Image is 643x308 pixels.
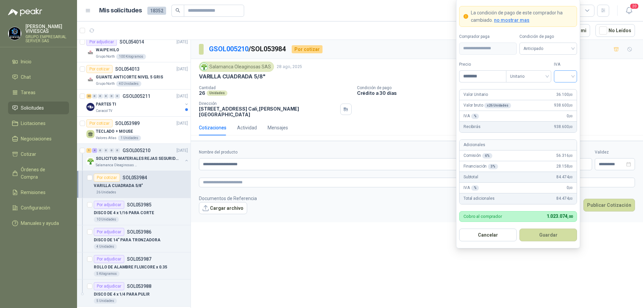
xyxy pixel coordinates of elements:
a: 1 4 0 0 0 0 GSOL005210[DATE] Company LogoSOLICITUD MATERIALES REJAS SEGURIDAD - OFICINASalamanca ... [86,146,189,168]
div: Por adjudicar [94,255,124,263]
p: IVA [463,185,479,191]
span: 938.600 [554,124,573,130]
a: Cotizar [8,148,69,161]
span: Inicio [21,58,31,65]
p: [PERSON_NAME] VIVIESCAS [25,24,69,34]
img: Company Logo [86,103,94,111]
p: SOL053984 [123,175,147,180]
label: Validez [595,149,635,156]
div: 0 [103,148,109,153]
div: Por cotizar [86,65,113,73]
div: 5 Kilogramos [94,271,120,276]
div: 3 % [488,164,498,169]
p: SOLICITUD MATERIALES REJAS SEGURIDAD - OFICINA [96,156,179,162]
p: Adicionales [463,142,485,148]
span: Negociaciones [21,135,52,142]
a: 23 0 0 0 0 0 GSOL005211[DATE] Company LogoPARTES TICaracol TV [86,92,189,114]
span: Licitaciones [21,120,46,127]
div: 0 [109,94,114,99]
p: 28 ago, 2025 [277,64,302,70]
button: Publicar Cotización [583,199,635,211]
label: Nombre del producto [199,149,499,156]
div: 10 Unidades [94,217,119,222]
p: Valores Atlas [96,135,117,141]
img: Company Logo [200,63,208,70]
img: Company Logo [8,27,21,40]
span: 18352 [147,7,166,15]
div: 0 [109,148,114,153]
label: Condición de pago [519,34,577,40]
img: Company Logo [86,157,94,165]
p: [DATE] [176,66,188,72]
p: / SOL053984 [209,44,286,54]
button: Guardar [519,229,577,241]
span: 36.100 [556,91,573,98]
span: ,00 [569,104,573,107]
a: Por adjudicarSOL053988DISCO DE 4 x 1/4 PARA PULIR5 Unidades [77,280,191,307]
p: [DATE] [176,93,188,100]
p: Salamanca Oleaginosas SAS [96,163,138,168]
div: x 26 Unidades [484,103,511,108]
p: Grupo North [96,54,115,59]
div: Por adjudicar [94,228,124,236]
div: 4 Unidades [94,244,117,249]
p: SOL053989 [115,121,140,126]
span: 84.474 [556,174,573,180]
p: Financiación [463,163,498,170]
a: Por adjudicarSOL054014[DATE] Company LogoWAIPE HILOGrupo North100 Kilogramos [77,35,191,62]
p: Dirección [199,101,338,106]
div: Mensajes [268,124,288,131]
span: ,00 [569,93,573,97]
p: [DATE] [176,147,188,154]
span: ,00 [569,154,573,158]
div: 0 [98,148,103,153]
span: ,00 [569,165,573,168]
p: SOL053988 [127,284,151,289]
div: 40 Unidades [116,81,141,86]
a: Manuales y ayuda [8,217,69,230]
p: SOL053986 [127,230,151,234]
div: Unidades [207,90,227,96]
a: Negociaciones [8,132,69,145]
p: La condición de pago de este comprador ha cambiado. [471,9,573,24]
span: ,00 [569,197,573,200]
p: Comisión [463,152,492,159]
span: 56.316 [556,152,573,159]
span: Cotizar [21,150,36,158]
span: Manuales y ayuda [21,220,59,227]
div: Por adjudicar [86,38,117,46]
p: Total adicionales [463,195,495,202]
div: 6 % [482,153,492,159]
p: ROLLO DE ALAMBRE FLUXCORE x 0.35 [94,264,167,270]
span: Anticipado [523,44,573,54]
div: Por adjudicar [94,201,124,209]
span: Unitario [510,71,547,81]
span: ,00 [569,125,573,129]
p: Documentos de Referencia [199,195,257,202]
span: ,00 [569,175,573,179]
p: WAIPE HILO [96,47,119,53]
div: % [471,114,479,119]
p: [DATE] [176,39,188,45]
p: GRUPO EMPRESARIAL SERVER SAS [25,35,69,43]
span: 28.158 [556,163,573,170]
div: 0 [115,94,120,99]
a: GSOL005210 [209,45,248,53]
div: Salamanca Oleaginosas SAS [199,62,274,72]
p: Valor bruto [463,102,511,109]
p: Subtotal [463,174,478,180]
span: Remisiones [21,189,46,196]
p: Valor Unitario [463,91,488,98]
img: Company Logo [86,76,94,84]
button: Cancelar [459,229,517,241]
p: SOL054014 [120,40,144,44]
img: Company Logo [86,49,94,57]
a: Por adjudicarSOL053985DISCO DE 4 x 1/16 PARA CORTE10 Unidades [77,198,191,225]
p: 26 [199,90,205,96]
span: Solicitudes [21,104,44,112]
span: 0 [567,113,573,119]
span: Chat [21,73,31,81]
p: SOL054013 [115,67,140,71]
span: 20 [630,3,639,9]
div: 1 Unidades [118,135,141,141]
